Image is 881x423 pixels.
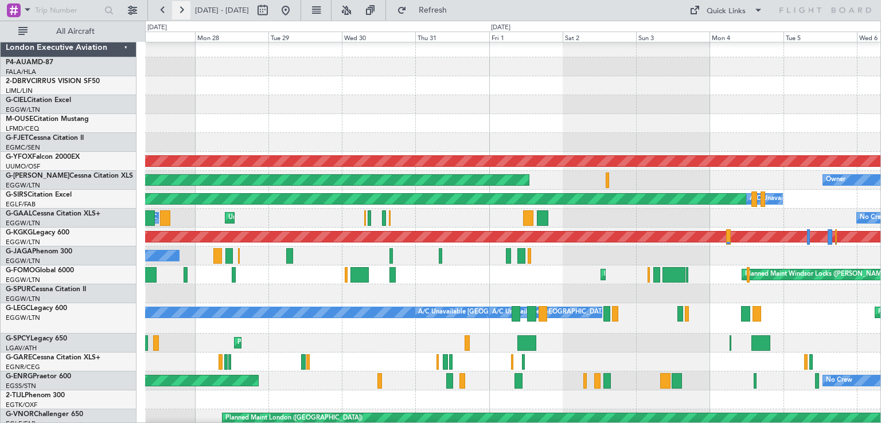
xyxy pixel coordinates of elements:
[268,32,342,42] div: Tue 29
[342,32,415,42] div: Wed 30
[783,32,857,42] div: Tue 5
[6,97,27,104] span: G-CIEL
[750,190,797,207] div: A/C Unavailable
[228,209,417,226] div: Unplanned Maint [GEOGRAPHIC_DATA] ([GEOGRAPHIC_DATA])
[6,382,36,390] a: EGSS/STN
[6,354,100,361] a: G-GARECessna Citation XLS+
[121,32,194,42] div: Sun 27
[6,314,40,322] a: EGGW/LTN
[6,173,133,179] a: G-[PERSON_NAME]Cessna Citation XLS
[6,135,29,142] span: G-FJET
[6,97,71,104] a: G-CIELCitation Excel
[147,23,167,33] div: [DATE]
[6,335,30,342] span: G-SPCY
[6,59,32,66] span: P4-AUA
[710,32,783,42] div: Mon 4
[195,32,268,42] div: Mon 28
[492,304,679,321] div: A/C Unavailable [GEOGRAPHIC_DATA] ([GEOGRAPHIC_DATA])
[6,191,28,198] span: G-SIRS
[6,392,25,399] span: 2-TIJL
[418,304,605,321] div: A/C Unavailable [GEOGRAPHIC_DATA] ([GEOGRAPHIC_DATA])
[6,305,30,312] span: G-LEGC
[6,105,40,114] a: EGGW/LTN
[6,210,100,217] a: G-GAALCessna Citation XLS+
[6,191,72,198] a: G-SIRSCitation Excel
[6,373,71,380] a: G-ENRGPraetor 600
[6,354,32,361] span: G-GARE
[6,229,69,236] a: G-KGKGLegacy 600
[6,295,40,303] a: EGGW/LTN
[826,372,852,389] div: No Crew
[707,6,746,17] div: Quick Links
[6,154,32,160] span: G-YFOX
[195,5,249,15] span: [DATE] - [DATE]
[6,344,37,352] a: LGAV/ATH
[604,266,714,283] div: Planned Maint [GEOGRAPHIC_DATA]
[6,305,67,312] a: G-LEGCLegacy 600
[6,267,74,274] a: G-FOMOGlobal 6000
[6,135,84,142] a: G-FJETCessna Citation II
[392,1,461,19] button: Refresh
[684,1,769,19] button: Quick Links
[489,32,563,42] div: Fri 1
[563,32,636,42] div: Sat 2
[6,68,36,76] a: FALA/HLA
[409,6,457,14] span: Refresh
[6,78,100,85] a: 2-DBRVCIRRUS VISION SF50
[6,363,40,371] a: EGNR/CEG
[237,334,369,351] div: Planned Maint Athens ([PERSON_NAME] Intl)
[6,210,32,217] span: G-GAAL
[6,392,65,399] a: 2-TIJLPhenom 300
[636,32,710,42] div: Sun 3
[6,286,86,293] a: G-SPURCessna Citation II
[6,181,40,190] a: EGGW/LTN
[6,162,40,171] a: UUMO/OSF
[6,248,32,255] span: G-JAGA
[6,78,31,85] span: 2-DBRV
[6,248,72,255] a: G-JAGAPhenom 300
[415,32,489,42] div: Thu 31
[6,200,36,209] a: EGLF/FAB
[35,2,101,19] input: Trip Number
[6,411,83,418] a: G-VNORChallenger 650
[6,286,31,293] span: G-SPUR
[6,229,33,236] span: G-KGKG
[30,28,121,36] span: All Aircraft
[6,257,40,265] a: EGGW/LTN
[6,276,40,284] a: EGGW/LTN
[6,219,40,228] a: EGGW/LTN
[6,173,69,179] span: G-[PERSON_NAME]
[13,22,124,41] button: All Aircraft
[6,143,40,152] a: EGMC/SEN
[491,23,510,33] div: [DATE]
[6,238,40,246] a: EGGW/LTN
[6,411,34,418] span: G-VNOR
[6,116,33,123] span: M-OUSE
[6,59,53,66] a: P4-AUAMD-87
[6,124,39,133] a: LFMD/CEQ
[6,154,80,160] a: G-YFOXFalcon 2000EX
[6,87,33,95] a: LIML/LIN
[6,373,33,380] span: G-ENRG
[6,335,67,342] a: G-SPCYLegacy 650
[6,401,37,409] a: EGTK/OXF
[826,171,845,189] div: Owner
[6,267,35,274] span: G-FOMO
[6,116,89,123] a: M-OUSECitation Mustang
